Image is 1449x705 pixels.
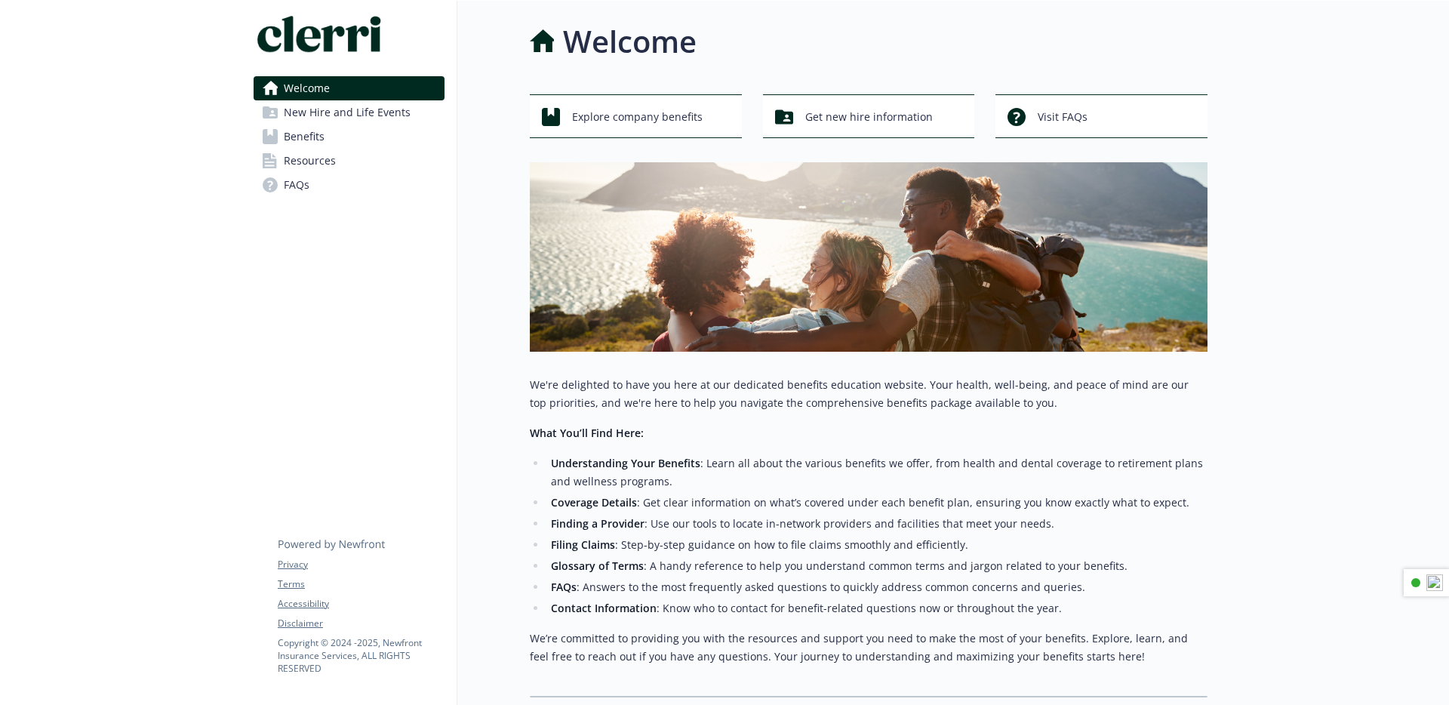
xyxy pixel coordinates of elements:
li: : Know who to contact for benefit-related questions now or throughout the year. [546,599,1207,617]
span: FAQs [284,173,309,197]
strong: Coverage Details [551,495,637,510]
span: Visit FAQs [1038,103,1088,131]
button: Visit FAQs [995,94,1207,138]
a: Welcome [254,76,445,100]
li: : Get clear information on what’s covered under each benefit plan, ensuring you know exactly what... [546,494,1207,512]
button: Explore company benefits [530,94,742,138]
a: Benefits [254,125,445,149]
span: Get new hire information [805,103,933,131]
a: Accessibility [278,597,444,611]
strong: Glossary of Terms [551,559,644,573]
li: : A handy reference to help you understand common terms and jargon related to your benefits. [546,557,1207,575]
a: Resources [254,149,445,173]
a: Disclaimer [278,617,444,630]
span: Resources [284,149,336,173]
span: New Hire and Life Events [284,100,411,125]
h1: Welcome [563,19,697,64]
strong: What You’ll Find Here: [530,426,644,440]
a: FAQs [254,173,445,197]
span: Benefits [284,125,325,149]
button: Get new hire information [763,94,975,138]
span: Welcome [284,76,330,100]
strong: FAQs [551,580,577,594]
li: : Step-by-step guidance on how to file claims smoothly and efficiently. [546,536,1207,554]
strong: Understanding Your Benefits [551,456,700,470]
strong: Filing Claims [551,537,615,552]
a: Privacy [278,558,444,571]
a: Terms [278,577,444,591]
img: overview page banner [530,162,1207,352]
p: We’re committed to providing you with the resources and support you need to make the most of your... [530,630,1207,666]
strong: Finding a Provider [551,516,645,531]
p: We're delighted to have you here at our dedicated benefits education website. Your health, well-b... [530,376,1207,412]
a: New Hire and Life Events [254,100,445,125]
li: : Answers to the most frequently asked questions to quickly address common concerns and queries. [546,578,1207,596]
li: : Use our tools to locate in-network providers and facilities that meet your needs. [546,515,1207,533]
li: : Learn all about the various benefits we offer, from health and dental coverage to retirement pl... [546,454,1207,491]
p: Copyright © 2024 - 2025 , Newfront Insurance Services, ALL RIGHTS RESERVED [278,636,444,675]
strong: Contact Information [551,601,657,615]
span: Explore company benefits [572,103,703,131]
